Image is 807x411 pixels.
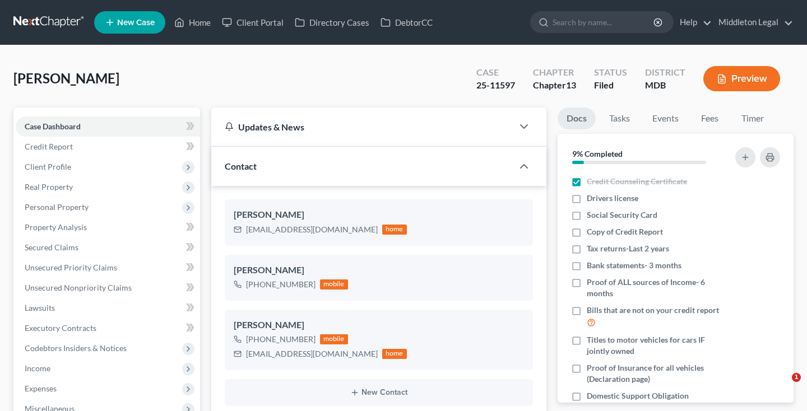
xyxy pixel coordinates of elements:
[225,121,499,133] div: Updates & News
[25,182,73,192] span: Real Property
[587,277,725,299] span: Proof of ALL sources of Income- 6 months
[234,264,524,277] div: [PERSON_NAME]
[692,108,728,129] a: Fees
[587,243,669,254] span: Tax returns-Last 2 years
[25,202,89,212] span: Personal Property
[16,298,200,318] a: Lawsuits
[25,122,81,131] span: Case Dashboard
[600,108,639,129] a: Tasks
[587,226,663,237] span: Copy of Credit Report
[225,161,257,171] span: Contact
[246,348,378,359] div: [EMAIL_ADDRESS][DOMAIN_NAME]
[25,162,71,171] span: Client Profile
[587,176,687,187] span: Credit Counseling Certificate
[246,279,316,290] div: [PHONE_NUMBER]
[769,373,796,400] iframe: Intercom live chat
[674,12,712,32] a: Help
[246,224,378,235] div: [EMAIL_ADDRESS][DOMAIN_NAME]
[320,334,348,344] div: mobile
[382,225,407,235] div: home
[234,319,524,332] div: [PERSON_NAME]
[375,12,438,32] a: DebtorCC
[587,334,725,357] span: Titles to motor vehicles for cars IF jointly owned
[533,66,576,79] div: Chapter
[566,80,576,90] span: 13
[25,222,87,232] span: Property Analysis
[558,108,596,129] a: Docs
[234,388,524,397] button: New Contact
[25,242,78,252] span: Secured Claims
[25,283,132,292] span: Unsecured Nonpriority Claims
[732,108,773,129] a: Timer
[476,79,515,92] div: 25-11597
[169,12,216,32] a: Home
[246,334,316,345] div: [PHONE_NUMBER]
[216,12,289,32] a: Client Portal
[25,263,117,272] span: Unsecured Priority Claims
[587,362,725,385] span: Proof of Insurance for all vehicles (Declaration page)
[234,208,524,222] div: [PERSON_NAME]
[13,70,119,86] span: [PERSON_NAME]
[643,108,688,129] a: Events
[382,349,407,359] div: home
[16,278,200,298] a: Unsecured Nonpriority Claims
[553,12,655,32] input: Search by name...
[25,323,96,333] span: Executory Contracts
[594,66,627,79] div: Status
[16,116,200,137] a: Case Dashboard
[289,12,375,32] a: Directory Cases
[25,303,55,312] span: Lawsuits
[713,12,793,32] a: Middleton Legal
[16,318,200,338] a: Executory Contracts
[320,279,348,289] div: mobile
[25,343,127,353] span: Codebtors Insiders & Notices
[645,66,685,79] div: District
[16,217,200,237] a: Property Analysis
[476,66,515,79] div: Case
[587,305,719,316] span: Bills that are not on your credit report
[117,18,155,27] span: New Case
[16,137,200,157] a: Credit Report
[703,66,780,91] button: Preview
[587,260,681,271] span: Bank statements- 3 months
[16,258,200,278] a: Unsecured Priority Claims
[25,363,50,373] span: Income
[645,79,685,92] div: MDB
[16,237,200,258] a: Secured Claims
[594,79,627,92] div: Filed
[587,209,657,221] span: Social Security Card
[572,149,623,158] strong: 9% Completed
[25,142,73,151] span: Credit Report
[587,193,638,204] span: Drivers license
[533,79,576,92] div: Chapter
[792,373,801,382] span: 1
[25,384,57,393] span: Expenses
